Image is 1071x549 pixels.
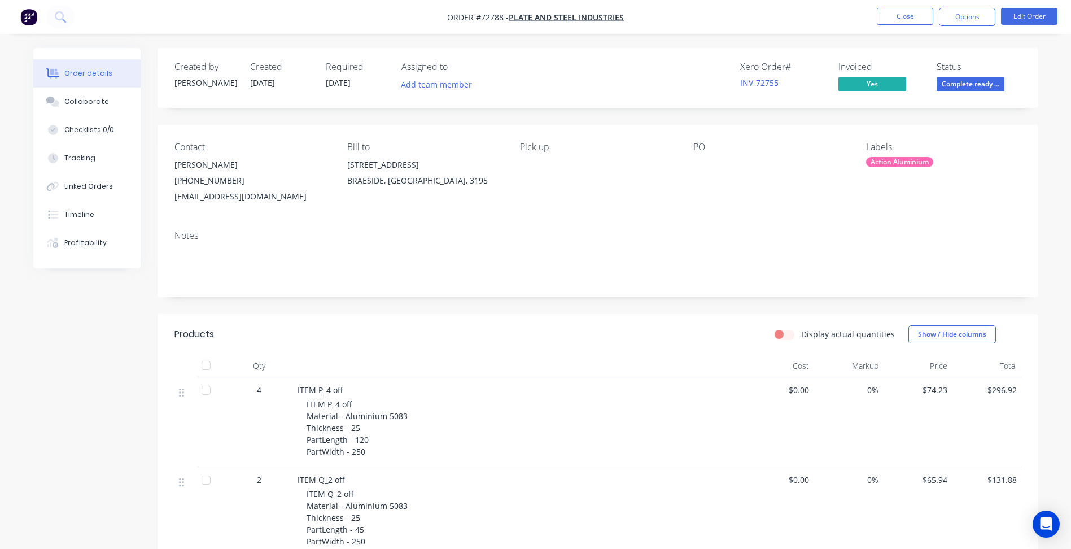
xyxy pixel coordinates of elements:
span: 0% [818,384,878,396]
button: Tracking [33,144,141,172]
div: Contact [174,142,329,152]
button: Profitability [33,229,141,257]
span: 4 [257,384,261,396]
div: Total [952,355,1021,377]
div: [PHONE_NUMBER] [174,173,329,189]
div: Invoiced [838,62,923,72]
div: Linked Orders [64,181,113,191]
div: Profitability [64,238,107,248]
div: Created by [174,62,237,72]
div: Tracking [64,153,95,163]
span: $74.23 [888,384,948,396]
div: Status [937,62,1021,72]
span: Yes [838,77,906,91]
button: Close [877,8,933,25]
div: Products [174,328,214,341]
div: Open Intercom Messenger [1033,511,1060,538]
button: Order details [33,59,141,88]
span: 2 [257,474,261,486]
label: Display actual quantities [801,328,895,340]
button: Timeline [33,201,141,229]
span: Complete ready ... [937,77,1004,91]
div: [PERSON_NAME] [174,77,237,89]
div: Labels [866,142,1021,152]
span: [DATE] [250,77,275,88]
div: Price [883,355,952,377]
button: Add team member [395,77,478,92]
button: Linked Orders [33,172,141,201]
button: Collaborate [33,88,141,116]
span: $296.92 [956,384,1017,396]
span: $65.94 [888,474,948,486]
div: Action Aluminium [866,157,933,167]
span: $0.00 [749,474,810,486]
div: Qty [225,355,293,377]
div: PO [693,142,848,152]
button: Add team member [401,77,478,92]
button: Complete ready ... [937,77,1004,94]
div: Created [250,62,312,72]
div: [PERSON_NAME] [174,157,329,173]
button: Options [939,8,995,26]
span: ITEM P_4 off [298,385,343,395]
span: ITEM Q_2 off Material - Aluminium 5083 Thickness - 25 PartLength - 45 PartWidth - 250 [307,489,410,547]
a: Plate and Steel Industries [509,12,624,23]
div: Markup [814,355,883,377]
div: Assigned to [401,62,514,72]
div: Cost [745,355,814,377]
span: $131.88 [956,474,1017,486]
span: ITEM P_4 off Material - Aluminium 5083 Thickness - 25 PartLength - 120 PartWidth - 250 [307,399,410,457]
span: 0% [818,474,878,486]
div: Order details [64,68,112,79]
button: Checklists 0/0 [33,116,141,144]
div: BRAESIDE, [GEOGRAPHIC_DATA], 3195 [347,173,502,189]
div: Notes [174,230,1021,241]
div: [PERSON_NAME][PHONE_NUMBER][EMAIL_ADDRESS][DOMAIN_NAME] [174,157,329,204]
div: Required [326,62,388,72]
button: Edit Order [1001,8,1057,25]
div: [STREET_ADDRESS] [347,157,502,173]
div: [STREET_ADDRESS]BRAESIDE, [GEOGRAPHIC_DATA], 3195 [347,157,502,193]
span: [DATE] [326,77,351,88]
button: Show / Hide columns [908,325,996,343]
div: Collaborate [64,97,109,107]
div: [EMAIL_ADDRESS][DOMAIN_NAME] [174,189,329,204]
span: $0.00 [749,384,810,396]
div: Xero Order # [740,62,825,72]
a: INV-72755 [740,77,779,88]
div: Checklists 0/0 [64,125,114,135]
span: Order #72788 - [447,12,509,23]
div: Pick up [520,142,675,152]
img: Factory [20,8,37,25]
div: Timeline [64,210,94,220]
span: ITEM Q_2 off [298,474,345,485]
div: Bill to [347,142,502,152]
